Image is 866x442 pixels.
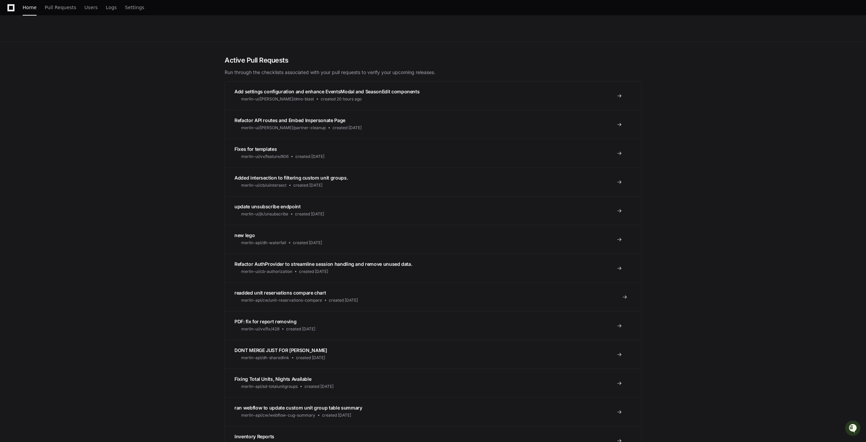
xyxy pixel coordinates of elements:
[321,96,362,102] span: created 20 hours ago
[234,204,301,209] span: update unsubscribe endpoint
[7,50,19,63] img: 1756235613930-3d25f9e4-fa56-45dd-b3ad-e072dfbd1548
[844,420,863,438] iframe: Open customer support
[241,384,298,389] span: merlin-api/sd-totalunitgroups
[329,298,358,303] span: created [DATE]
[234,232,255,238] span: new lego
[296,355,325,360] span: created [DATE]
[234,376,311,382] span: Fixing Total Units, Nights Available
[234,146,277,152] span: Fixes for templates
[241,125,326,131] span: merlin-ui/[PERSON_NAME]/partner-cleanup
[23,50,111,57] div: Start new chat
[304,384,334,389] span: created [DATE]
[286,326,315,332] span: created [DATE]
[293,183,322,188] span: created [DATE]
[225,55,641,65] h2: Active Pull Requests
[106,5,117,9] span: Logs
[322,413,351,418] span: created [DATE]
[23,5,37,9] span: Home
[241,413,315,418] span: merlin-api/cw/webflow-cug-summary
[45,5,76,9] span: Pull Requests
[125,5,144,9] span: Settings
[225,369,641,397] a: Fixing Total Units, Nights Availablemerlin-api/sd-totalunitgroupscreated [DATE]
[225,167,641,196] a: Added intersection to filtering custom unit groups.merlin-ui/cb/uiintersectcreated [DATE]
[234,290,326,296] span: readded unit reservations compare chart
[225,139,641,167] a: Fixes for templatesmerlin-ui/vv/feature/806created [DATE]
[293,240,322,246] span: created [DATE]
[67,71,82,76] span: Pylon
[48,71,82,76] a: Powered byPylon
[241,298,322,303] span: merlin-api/cw/unit-reservations-compare
[299,269,328,274] span: created [DATE]
[295,211,324,217] span: created [DATE]
[23,57,86,63] div: We're available if you need us!
[225,196,641,225] a: update unsubscribe endpointmerlin-ui/jk/unsubscribecreated [DATE]
[85,5,98,9] span: Users
[7,7,20,20] img: PlayerZero
[234,347,327,353] span: DONT MERGE JUST FOR [PERSON_NAME]
[225,254,641,282] a: Refactor AuthProvider to streamline session handling and remove unused data.merlin-ui/cb-authoriz...
[234,434,274,439] span: Inventory Reports
[241,355,289,360] span: merlin-api/dh-sharedlink
[295,154,324,159] span: created [DATE]
[115,52,123,61] button: Start new chat
[241,154,289,159] span: merlin-ui/vv/feature/806
[234,261,412,267] span: Refactor AuthProvider to streamline session handling and remove unused data.
[241,96,314,102] span: merlin-ui/[PERSON_NAME]/dmo-blast
[234,405,362,411] span: ran webflow to update custom unit group table summary
[234,175,348,181] span: Added intersection to filtering custom unit groups.
[225,69,641,76] p: Run through the checklists associated with your pull requests to verify your upcoming releases.
[225,82,641,110] a: Add settings configuration and enhance EventsModal and SeasonEdit componentsmerlin-ui/[PERSON_NAM...
[241,211,288,217] span: merlin-ui/jk/unsubscribe
[225,311,641,340] a: PDF: fix for report removingmerlin-ui/vv/fix/428created [DATE]
[225,397,641,426] a: ran webflow to update custom unit group table summarymerlin-api/cw/webflow-cug-summarycreated [DATE]
[234,117,345,123] span: Refactor API routes and Embed Impersonate Page
[225,340,641,369] a: DONT MERGE JUST FOR [PERSON_NAME]merlin-api/dh-sharedlinkcreated [DATE]
[225,225,641,254] a: new legomerlin-api/dh-waterfallcreated [DATE]
[241,240,286,246] span: merlin-api/dh-waterfall
[7,27,123,38] div: Welcome
[234,89,419,94] span: Add settings configuration and enhance EventsModal and SeasonEdit components
[241,183,287,188] span: merlin-ui/cb/uiintersect
[225,110,641,139] a: Refactor API routes and Embed Impersonate Pagemerlin-ui/[PERSON_NAME]/partner-cleanupcreated [DATE]
[333,125,362,131] span: created [DATE]
[241,326,279,332] span: merlin-ui/vv/fix/428
[241,269,292,274] span: merlin-ui/cb-authorization
[225,282,641,311] a: readded unit reservations compare chartmerlin-api/cw/unit-reservations-comparecreated [DATE]
[234,319,296,324] span: PDF: fix for report removing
